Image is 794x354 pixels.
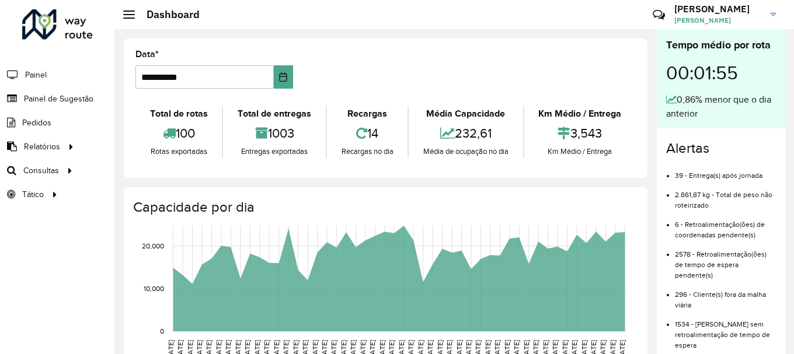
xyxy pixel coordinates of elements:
[527,146,633,157] div: Km Médio / Entrega
[138,146,219,157] div: Rotas exportadas
[138,107,219,121] div: Total de rotas
[330,146,405,157] div: Recargas no dia
[674,15,762,26] span: [PERSON_NAME]
[527,107,633,121] div: Km Médio / Entrega
[666,140,776,157] h4: Alertas
[226,121,322,146] div: 1003
[25,69,47,81] span: Painel
[160,327,164,335] text: 0
[666,93,776,121] div: 0,86% menor que o dia anterior
[226,107,322,121] div: Total de entregas
[144,285,164,292] text: 10,000
[226,146,322,157] div: Entregas exportadas
[527,121,633,146] div: 3,543
[133,199,636,216] h4: Capacidade por dia
[675,281,776,310] li: 296 - Cliente(s) fora da malha viária
[675,162,776,181] li: 39 - Entrega(s) após jornada
[412,146,520,157] div: Média de ocupação no dia
[666,53,776,93] div: 00:01:55
[142,242,164,250] text: 20,000
[412,107,520,121] div: Média Capacidade
[674,3,762,15] h3: [PERSON_NAME]
[675,310,776,351] li: 1534 - [PERSON_NAME] sem retroalimentação de tempo de espera
[135,8,200,21] h2: Dashboard
[412,121,520,146] div: 232,61
[24,93,93,105] span: Painel de Sugestão
[22,188,44,201] span: Tático
[135,47,159,61] label: Data
[675,240,776,281] li: 2578 - Retroalimentação(ões) de tempo de espera pendente(s)
[138,121,219,146] div: 100
[22,117,51,129] span: Pedidos
[675,211,776,240] li: 6 - Retroalimentação(ões) de coordenadas pendente(s)
[24,141,60,153] span: Relatórios
[330,107,405,121] div: Recargas
[23,164,59,177] span: Consultas
[330,121,405,146] div: 14
[646,2,671,27] a: Contato Rápido
[675,181,776,211] li: 2.861,87 kg - Total de peso não roteirizado
[666,37,776,53] div: Tempo médio por rota
[274,65,293,89] button: Choose Date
